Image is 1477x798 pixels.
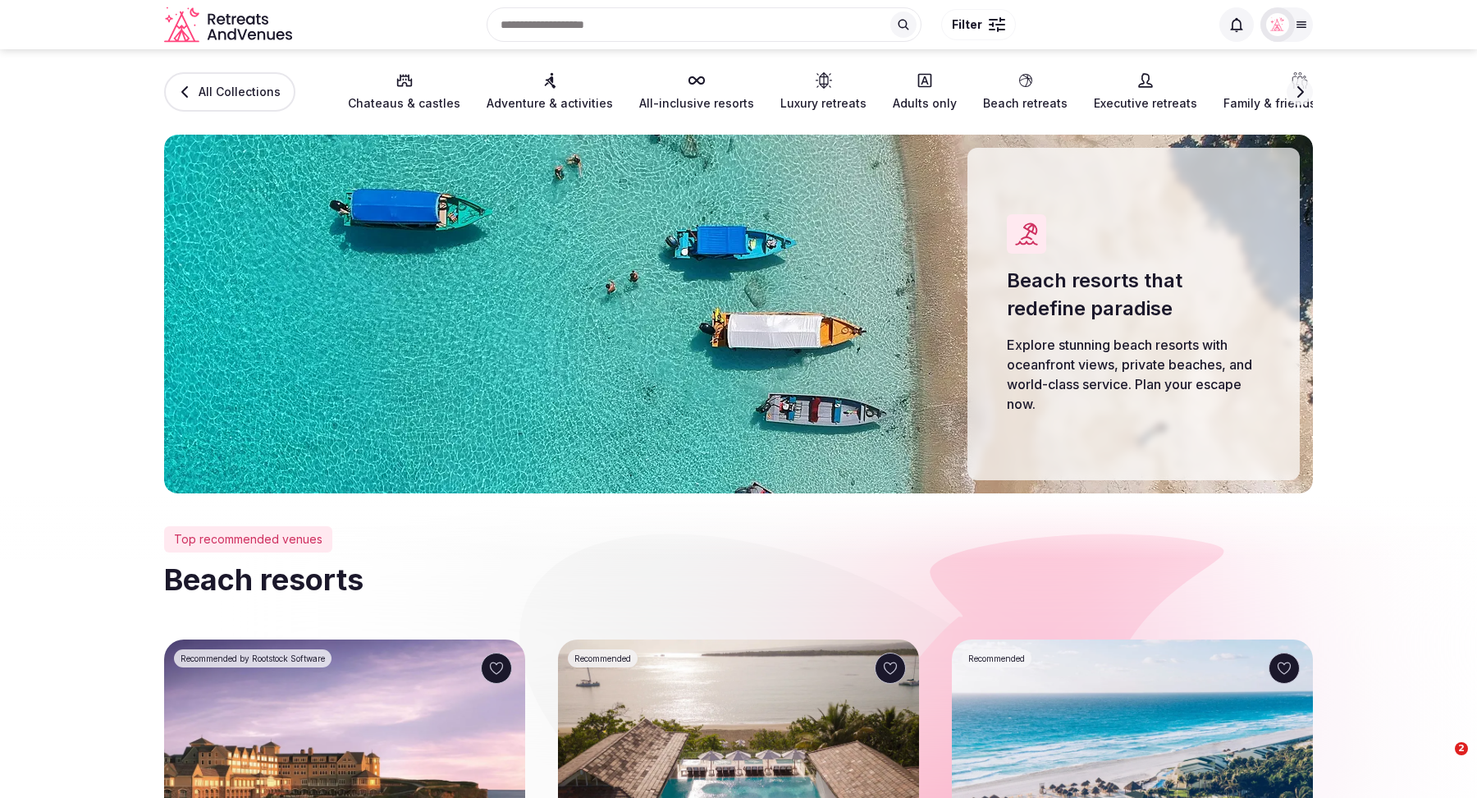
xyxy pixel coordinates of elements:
img: Beach resorts [164,135,1313,493]
div: Recommended by Rootstock Software [174,649,332,667]
button: Filter [941,9,1016,40]
a: Luxury retreats [780,72,867,112]
h2: Beach resorts [164,559,1313,600]
img: Matt Grant Oakes [1266,13,1289,36]
span: Luxury retreats [780,95,867,112]
span: Adults only [893,95,957,112]
span: All-inclusive resorts [639,95,754,112]
span: All Collections [199,84,281,100]
div: Recommended [568,649,638,667]
div: Top recommended venues [164,526,332,553]
a: Adventure & activities [487,72,613,112]
span: Recommended [574,653,631,664]
a: Adults only [893,72,957,112]
span: Chateaus & castles [348,95,460,112]
span: Adventure & activities [487,95,613,112]
span: Executive retreats [1094,95,1197,112]
p: Explore stunning beach resorts with oceanfront views, private beaches, and world-class service. P... [1007,335,1260,414]
iframe: Intercom live chat [1421,742,1461,782]
div: Recommended [962,649,1031,667]
span: Beach retreats [983,95,1068,112]
a: Beach retreats [983,72,1068,112]
h1: Beach resorts that redefine paradise [1007,267,1260,322]
svg: Retreats and Venues company logo [164,7,295,44]
a: All Collections [164,72,295,112]
a: Family & friends getaways [1223,72,1376,112]
span: Filter [952,16,982,33]
a: All-inclusive resorts [639,72,754,112]
a: Chateaus & castles [348,72,460,112]
span: 2 [1455,742,1468,755]
a: Visit the homepage [164,7,295,44]
span: Recommended [968,653,1025,664]
span: Family & friends getaways [1223,95,1376,112]
a: Executive retreats [1094,72,1197,112]
span: Recommended by Rootstock Software [181,653,325,664]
